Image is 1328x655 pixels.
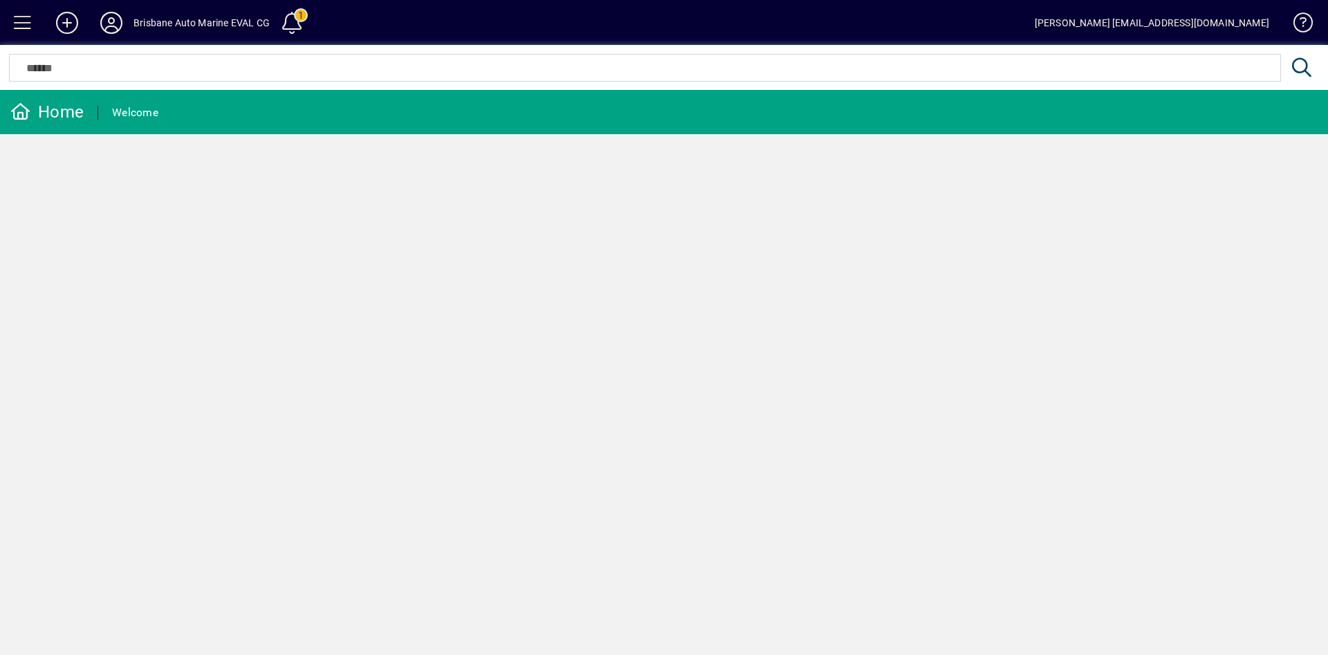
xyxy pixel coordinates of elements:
[112,102,158,124] div: Welcome
[1035,12,1269,34] div: [PERSON_NAME] [EMAIL_ADDRESS][DOMAIN_NAME]
[45,10,89,35] button: Add
[133,12,270,34] div: Brisbane Auto Marine EVAL CG
[1283,3,1311,48] a: Knowledge Base
[89,10,133,35] button: Profile
[10,101,84,123] div: Home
